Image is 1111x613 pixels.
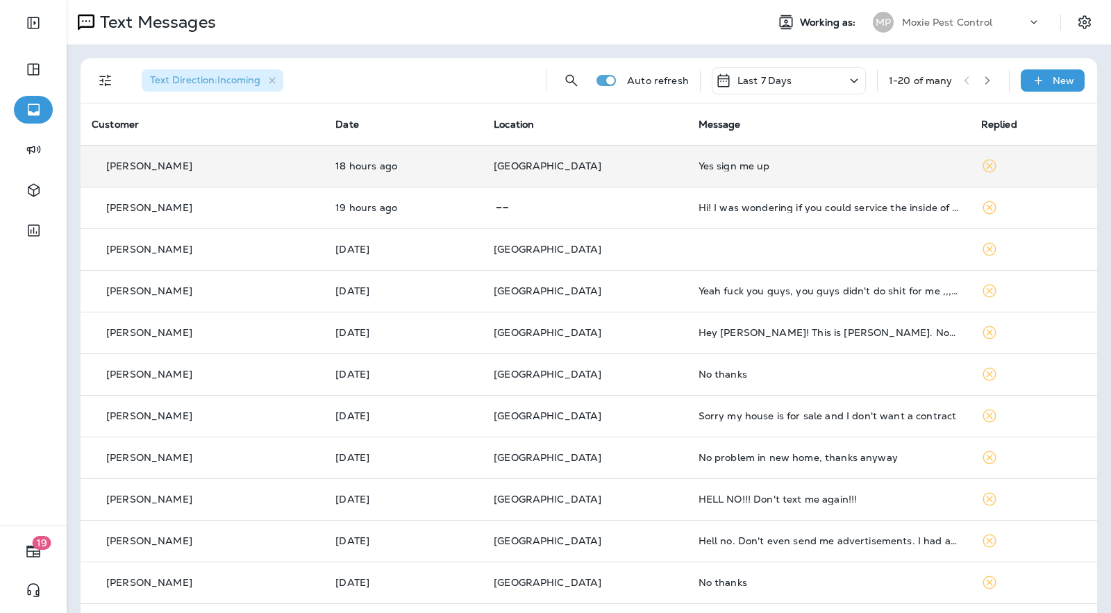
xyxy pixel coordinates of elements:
p: [PERSON_NAME] [106,285,192,296]
span: [GEOGRAPHIC_DATA] [494,160,601,172]
div: Text Direction:Incoming [142,69,283,92]
span: Location [494,118,534,131]
p: Sep 19, 2025 01:09 PM [335,410,471,421]
span: Customer [92,118,139,131]
span: Replied [981,118,1017,131]
p: [PERSON_NAME] [106,160,192,171]
p: [PERSON_NAME] [106,577,192,588]
div: MP [873,12,894,33]
p: [PERSON_NAME] [106,452,192,463]
p: Sep 19, 2025 11:32 AM [335,535,471,546]
span: [GEOGRAPHIC_DATA] [494,410,601,422]
p: Sep 21, 2025 01:08 PM [335,202,471,213]
p: [PERSON_NAME] [106,494,192,505]
p: [PERSON_NAME] [106,535,192,546]
div: No thanks [699,369,959,380]
div: No problem in new home, thanks anyway [699,452,959,463]
span: Date [335,118,359,131]
p: [PERSON_NAME] [106,202,192,213]
p: Moxie Pest Control [902,17,993,28]
span: [GEOGRAPHIC_DATA] [494,368,601,380]
div: No thanks [699,577,959,588]
div: Hey Cameron! This is Jeremy Schaefer. Not interested in mosquito control but we are having a horr... [699,327,959,338]
p: Sep 19, 2025 03:30 PM [335,369,471,380]
p: Sep 19, 2025 04:28 PM [335,327,471,338]
span: [GEOGRAPHIC_DATA] [494,285,601,297]
button: 19 [14,537,53,565]
span: Message [699,118,741,131]
span: 19 [33,536,51,550]
span: [GEOGRAPHIC_DATA] [494,493,601,505]
div: Hi! I was wondering if you could service the inside of our house? We have found two roaches that ... [699,202,959,213]
p: Auto refresh [627,75,689,86]
span: [GEOGRAPHIC_DATA] [494,576,601,589]
span: [GEOGRAPHIC_DATA] [494,535,601,547]
p: New [1053,75,1074,86]
p: [PERSON_NAME] [106,369,192,380]
div: 1 - 20 of many [889,75,953,86]
p: [PERSON_NAME] [106,244,192,255]
p: Text Messages [94,12,216,33]
button: Expand Sidebar [14,9,53,37]
div: Yeah fuck you guys, you guys didn't do shit for me ,,, I'm gonna expose the garbage you guys spew... [699,285,959,296]
p: [PERSON_NAME] [106,327,192,338]
span: [GEOGRAPHIC_DATA] [494,243,601,255]
p: Sep 19, 2025 12:12 PM [335,452,471,463]
p: Last 7 Days [737,75,792,86]
button: Search Messages [558,67,585,94]
p: Sep 19, 2025 11:19 AM [335,577,471,588]
span: Text Direction : Incoming [150,74,260,86]
button: Filters [92,67,119,94]
p: Sep 21, 2025 01:56 PM [335,160,471,171]
button: Settings [1072,10,1097,35]
div: Hell no. Don't even send me advertisements. I had a horrible experience with your company. [699,535,959,546]
span: Working as: [800,17,859,28]
p: Sep 19, 2025 10:16 PM [335,285,471,296]
p: [PERSON_NAME] [106,410,192,421]
div: Yes sign me up [699,160,959,171]
span: [GEOGRAPHIC_DATA] [494,326,601,339]
p: Sep 20, 2025 08:04 PM [335,244,471,255]
span: [GEOGRAPHIC_DATA] [494,451,601,464]
div: HELL NO!!! Don't text me again!!! [699,494,959,505]
div: Sorry my house is for sale and I don't want a contract [699,410,959,421]
p: Sep 19, 2025 11:55 AM [335,494,471,505]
